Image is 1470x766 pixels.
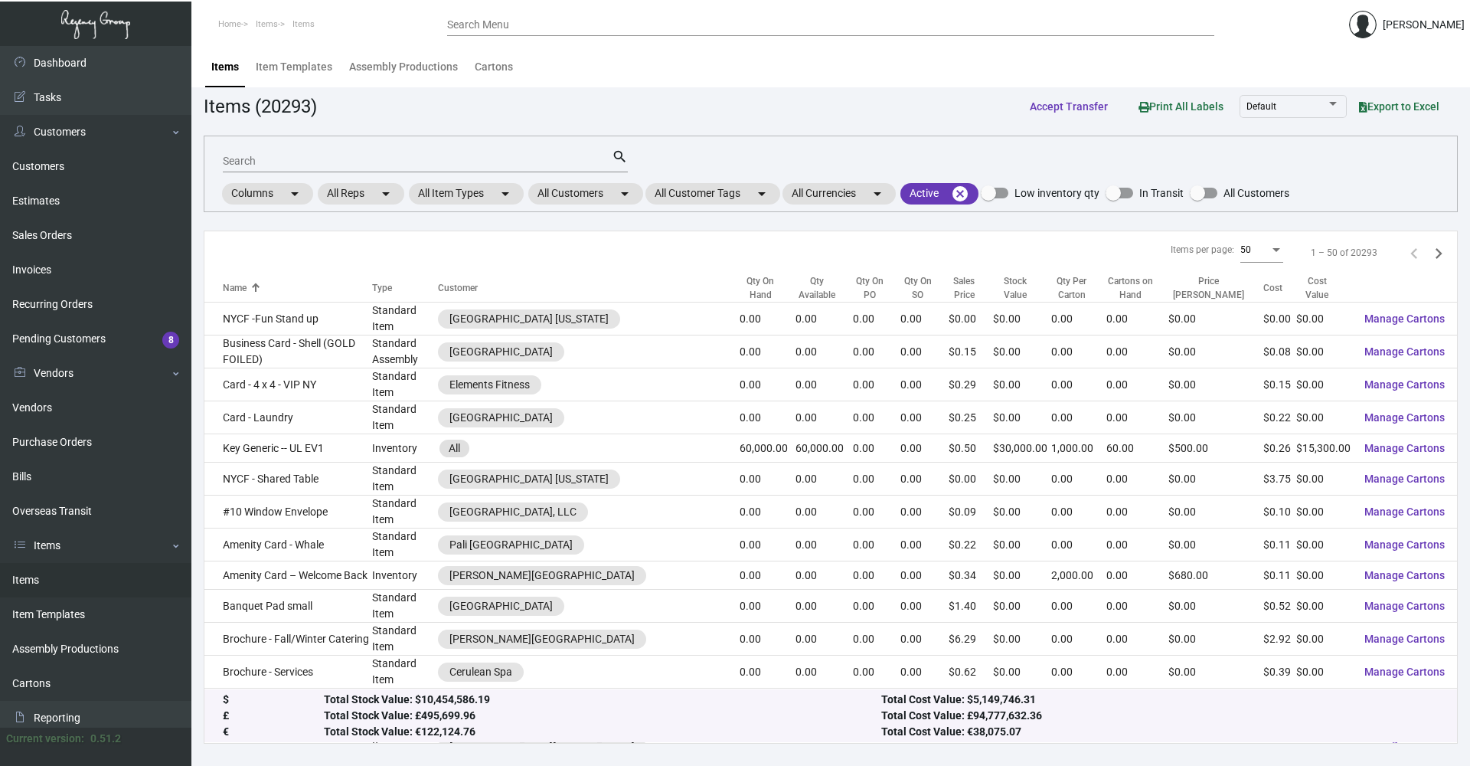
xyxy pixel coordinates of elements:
[256,19,278,29] span: Items
[1106,689,1168,722] td: 0.00
[204,623,372,656] td: Brochure - Fall/Winter Catering
[449,598,553,614] div: [GEOGRAPHIC_DATA]
[1311,246,1377,260] div: 1 – 50 of 20293
[993,336,1050,368] td: $0.00
[993,463,1050,496] td: $0.00
[204,463,372,496] td: NYCF - Shared Table
[1296,303,1352,336] td: $0.00
[1106,529,1168,561] td: 0.00
[1263,590,1296,623] td: $0.52
[1352,531,1457,558] button: Manage Cartons
[795,561,853,590] td: 0.00
[853,689,901,722] td: 0.00
[868,185,887,203] mat-icon: arrow_drop_down
[449,664,512,680] div: Cerulean Spa
[740,463,795,496] td: 0.00
[449,344,553,360] div: [GEOGRAPHIC_DATA]
[1106,656,1168,689] td: 0.00
[1240,244,1251,255] span: 50
[1051,303,1106,336] td: 0.00
[1240,245,1283,256] mat-select: Items per page:
[1263,368,1296,401] td: $0.15
[90,731,121,747] div: 0.51.2
[795,368,853,401] td: 0.00
[223,709,324,725] div: £
[782,183,896,205] mat-chip: All Currencies
[1106,274,1168,302] div: Cartons on Hand
[612,148,628,166] mat-icon: search
[449,311,609,327] div: [GEOGRAPHIC_DATA] [US_STATE]
[900,274,948,302] div: Qty On SO
[993,590,1050,623] td: $0.00
[1168,463,1263,496] td: $0.00
[324,692,881,709] div: Total Stock Value: $10,454,586.19
[1018,93,1120,120] button: Accept Transfer
[616,185,634,203] mat-icon: arrow_drop_down
[1030,100,1108,113] span: Accept Transfer
[324,725,881,741] div: Total Stock Value: €122,124.76
[900,401,948,434] td: 0.00
[1296,623,1352,656] td: $0.00
[949,590,994,623] td: $1.40
[372,623,438,656] td: Standard Item
[740,336,795,368] td: 0.00
[372,529,438,561] td: Standard Item
[1051,434,1106,463] td: 1,000.00
[1168,336,1263,368] td: $0.00
[1364,411,1445,424] span: Manage Cartons
[211,59,239,75] div: Items
[204,401,372,434] td: Card - Laundry
[900,496,948,529] td: 0.00
[881,709,1439,725] div: Total Cost Value: £94,777,632.36
[1168,590,1263,623] td: $0.00
[795,434,853,463] td: 60,000.00
[853,274,901,302] div: Qty On PO
[740,623,795,656] td: 0.00
[1051,561,1106,590] td: 2,000.00
[900,656,948,689] td: 0.00
[1296,336,1352,368] td: $0.00
[993,401,1050,434] td: $0.00
[1168,623,1263,656] td: $0.00
[795,623,853,656] td: 0.00
[1051,689,1106,722] td: 0.00
[853,336,901,368] td: 0.00
[1051,401,1106,434] td: 0.00
[1051,368,1106,401] td: 0.00
[372,401,438,434] td: Standard Item
[740,368,795,401] td: 0.00
[204,368,372,401] td: Card - 4 x 4 - VIP NY
[881,725,1439,741] div: Total Cost Value: €38,075.07
[949,336,994,368] td: $0.15
[853,529,901,561] td: 0.00
[1106,623,1168,656] td: 0.00
[993,274,1037,302] div: Stock Value
[753,185,771,203] mat-icon: arrow_drop_down
[372,463,438,496] td: Standard Item
[1051,463,1106,496] td: 0.00
[1246,101,1276,112] span: Default
[1352,371,1457,398] button: Manage Cartons
[1364,600,1445,612] span: Manage Cartons
[1263,401,1296,434] td: $0.22
[439,440,469,457] mat-chip: All
[1168,529,1263,561] td: $0.00
[949,434,994,463] td: $0.50
[1263,463,1296,496] td: $3.75
[900,561,948,590] td: 0.00
[1296,561,1352,590] td: $0.00
[795,689,853,722] td: 0.00
[949,656,994,689] td: $0.62
[1426,241,1451,265] button: Next page
[1106,561,1168,590] td: 0.00
[795,401,853,434] td: 0.00
[993,623,1050,656] td: $0.00
[881,692,1439,709] div: Total Cost Value: $5,149,746.31
[1364,506,1445,518] span: Manage Cartons
[853,274,887,302] div: Qty On PO
[1126,92,1236,120] button: Print All Labels
[1263,656,1296,689] td: $0.39
[993,274,1050,302] div: Stock Value
[853,656,901,689] td: 0.00
[204,434,372,463] td: Key Generic -- UL EV1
